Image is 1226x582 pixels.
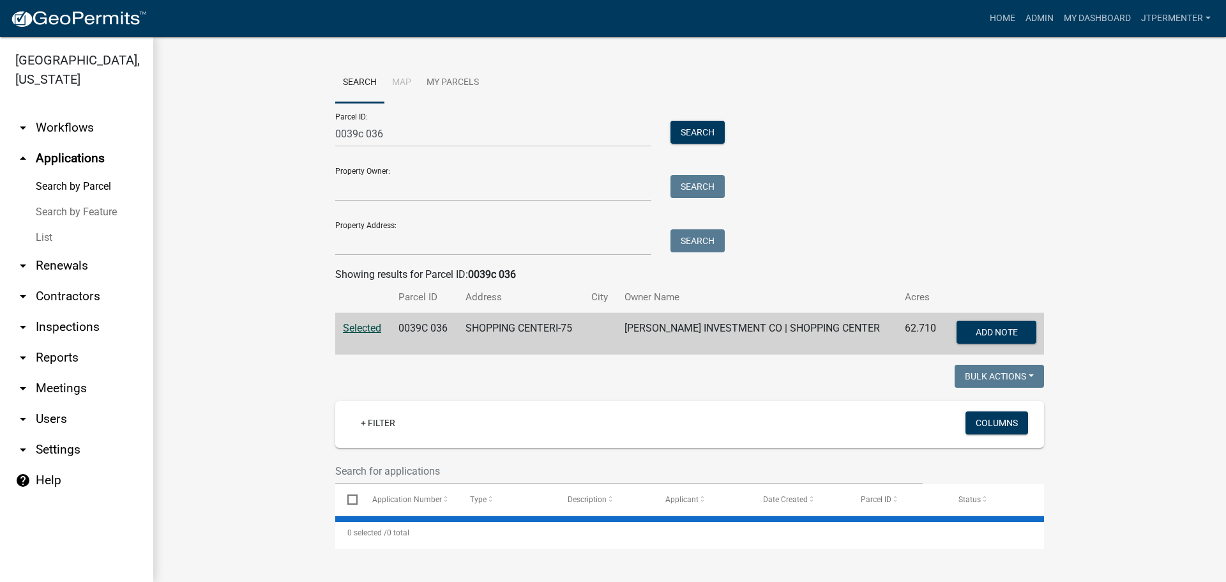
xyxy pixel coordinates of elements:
span: Description [568,495,607,504]
th: City [584,282,617,312]
datatable-header-cell: Date Created [751,484,849,515]
span: Applicant [665,495,699,504]
datatable-header-cell: Parcel ID [849,484,946,515]
i: arrow_drop_down [15,319,31,335]
button: Search [670,229,725,252]
i: arrow_drop_down [15,381,31,396]
td: 0039C 036 [391,313,458,355]
button: Bulk Actions [955,365,1044,388]
button: Add Note [957,321,1036,344]
input: Search for applications [335,458,923,484]
i: help [15,473,31,488]
i: arrow_drop_down [15,120,31,135]
i: arrow_drop_down [15,258,31,273]
td: SHOPPING CENTERI-75 [458,313,584,355]
datatable-header-cell: Description [556,484,653,515]
datatable-header-cell: Application Number [359,484,457,515]
th: Parcel ID [391,282,458,312]
th: Address [458,282,584,312]
i: arrow_drop_down [15,411,31,427]
a: Admin [1020,6,1059,31]
a: + Filter [351,411,405,434]
i: arrow_drop_up [15,151,31,166]
a: Selected [343,322,381,334]
td: 62.710 [897,313,946,355]
div: 0 total [335,517,1044,549]
button: Search [670,121,725,144]
button: Search [670,175,725,198]
datatable-header-cell: Select [335,484,359,515]
td: [PERSON_NAME] INVESTMENT CO | SHOPPING CENTER [617,313,897,355]
a: jtpermenter [1136,6,1216,31]
i: arrow_drop_down [15,289,31,304]
a: Search [335,63,384,103]
span: Application Number [372,495,442,504]
span: Status [958,495,981,504]
button: Columns [965,411,1028,434]
span: Add Note [975,327,1017,337]
a: My Parcels [419,63,487,103]
i: arrow_drop_down [15,350,31,365]
th: Owner Name [617,282,897,312]
span: 0 selected / [347,528,387,537]
span: Date Created [763,495,808,504]
span: Type [470,495,487,504]
datatable-header-cell: Applicant [653,484,751,515]
div: Showing results for Parcel ID: [335,267,1044,282]
a: Home [985,6,1020,31]
i: arrow_drop_down [15,442,31,457]
datatable-header-cell: Type [457,484,555,515]
a: My Dashboard [1059,6,1136,31]
strong: 0039c 036 [468,268,516,280]
th: Acres [897,282,946,312]
datatable-header-cell: Status [946,484,1044,515]
span: Parcel ID [861,495,891,504]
